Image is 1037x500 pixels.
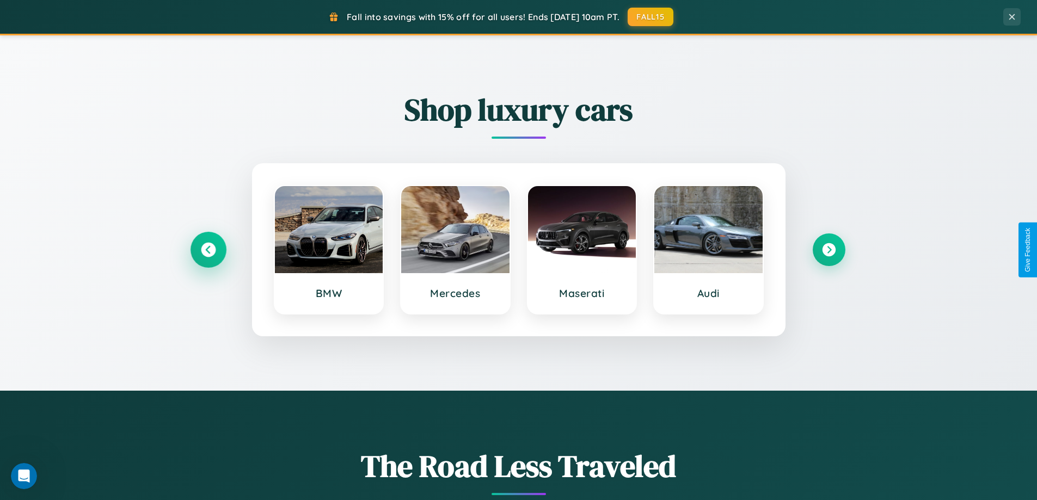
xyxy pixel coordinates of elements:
[412,287,499,300] h3: Mercedes
[286,287,372,300] h3: BMW
[192,89,845,131] h2: Shop luxury cars
[539,287,625,300] h3: Maserati
[628,8,673,26] button: FALL15
[11,463,37,489] iframe: Intercom live chat
[192,445,845,487] h1: The Road Less Traveled
[347,11,619,22] span: Fall into savings with 15% off for all users! Ends [DATE] 10am PT.
[665,287,752,300] h3: Audi
[1024,228,1032,272] div: Give Feedback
